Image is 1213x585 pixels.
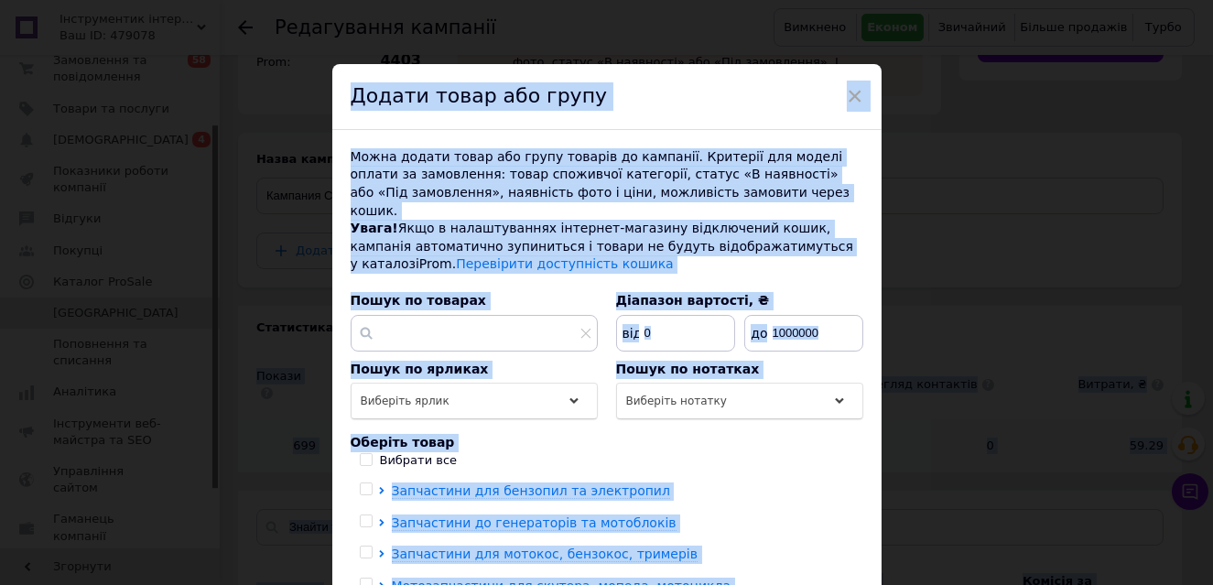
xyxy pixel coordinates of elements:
a: Перевірити доступність кошика [456,256,674,271]
span: Пошук по нотатках [616,362,760,376]
div: Додати товар або групу [332,64,882,130]
span: Пошук по ярликах [351,362,489,376]
span: Виберіть ярлик [361,395,449,407]
span: Запчастини для бензопил та электропил [392,483,670,498]
div: Якщо в налаштуваннях інтернет-магазину відключений кошик, кампанія автоматично зупиниться і товар... [351,220,863,274]
span: Діапазон вартості, ₴ [616,293,770,308]
span: Пошук по товарах [351,293,486,308]
div: Вибрати все [380,452,458,469]
span: до [746,324,769,342]
span: від [618,324,641,342]
span: Оберіть товар [351,435,455,450]
span: Запчастини для мотокос, бензокос, тримерів [392,547,699,561]
span: Виберіть нотатку [626,395,728,407]
span: Запчастини до генераторів та мотоблоків [392,515,677,530]
span: × [847,81,863,112]
input: 0 [616,315,735,352]
input: 1000000 [744,315,863,352]
span: Увага! [351,221,398,235]
div: Можна додати товар або групу товарів до кампанії. Критерії для моделі оплати за замовлення: товар... [351,148,863,220]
